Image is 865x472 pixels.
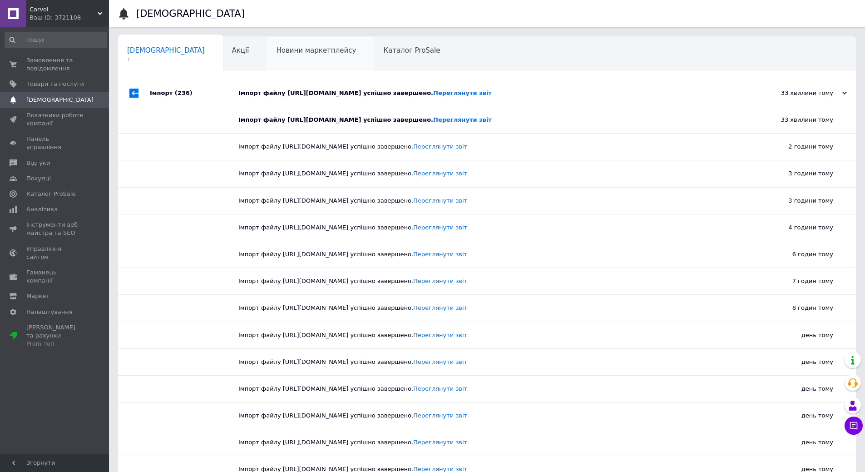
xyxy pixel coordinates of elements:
[742,295,856,321] div: 8 годин тому
[238,358,742,366] div: Імпорт файлу [URL][DOMAIN_NAME] успішно завершено.
[26,135,84,151] span: Панель управління
[26,323,84,348] span: [PERSON_NAME] та рахунки
[26,174,51,183] span: Покупці
[127,56,205,63] span: 1
[413,412,467,419] a: Переглянути звіт
[756,89,847,97] div: 33 хвилини тому
[742,160,856,187] div: 3 години тому
[742,376,856,402] div: день тому
[238,331,742,339] div: Імпорт файлу [URL][DOMAIN_NAME] успішно завершено.
[742,429,856,456] div: день тому
[742,241,856,268] div: 6 годин тому
[238,224,742,232] div: Імпорт файлу [URL][DOMAIN_NAME] успішно завершено.
[238,304,742,312] div: Імпорт файлу [URL][DOMAIN_NAME] успішно завершено.
[238,250,742,258] div: Імпорт файлу [URL][DOMAIN_NAME] успішно завершено.
[238,143,742,151] div: Імпорт файлу [URL][DOMAIN_NAME] успішно завершено.
[742,402,856,429] div: день тому
[433,116,492,123] a: Переглянути звіт
[413,143,467,150] a: Переглянути звіт
[127,46,205,55] span: [DEMOGRAPHIC_DATA]
[238,412,742,420] div: Імпорт файлу [URL][DOMAIN_NAME] успішно завершено.
[26,245,84,261] span: Управління сайтом
[238,197,742,205] div: Імпорт файлу [URL][DOMAIN_NAME] успішно завершено.
[26,205,58,214] span: Аналітика
[413,251,467,258] a: Переглянути звіт
[238,116,742,124] div: Імпорт файлу [URL][DOMAIN_NAME] успішно завершено.
[413,304,467,311] a: Переглянути звіт
[30,5,98,14] span: Carvol
[742,322,856,348] div: день тому
[413,170,467,177] a: Переглянути звіт
[26,80,84,88] span: Товари та послуги
[742,268,856,294] div: 7 годин тому
[433,89,492,96] a: Переглянути звіт
[26,159,50,167] span: Відгуки
[413,197,467,204] a: Переглянути звіт
[26,96,94,104] span: [DEMOGRAPHIC_DATA]
[26,56,84,73] span: Замовлення та повідомлення
[26,292,49,300] span: Маркет
[238,277,742,285] div: Імпорт файлу [URL][DOMAIN_NAME] успішно завершено.
[26,221,84,237] span: Інструменти веб-майстра та SEO
[26,340,84,348] div: Prom топ
[413,439,467,446] a: Переглянути звіт
[175,89,193,96] span: (236)
[238,169,742,178] div: Імпорт файлу [URL][DOMAIN_NAME] успішно завершено.
[276,46,356,55] span: Новини маркетплейсу
[413,332,467,338] a: Переглянути звіт
[238,438,742,447] div: Імпорт файлу [URL][DOMAIN_NAME] успішно завершено.
[742,188,856,214] div: 3 години тому
[238,89,756,97] div: Імпорт файлу [URL][DOMAIN_NAME] успішно завершено.
[413,358,467,365] a: Переглянути звіт
[150,79,238,107] div: Імпорт
[742,214,856,241] div: 4 години тому
[845,417,863,435] button: Чат з покупцем
[742,349,856,375] div: день тому
[742,107,856,133] div: 33 хвилини тому
[136,8,245,19] h1: [DEMOGRAPHIC_DATA]
[26,190,75,198] span: Каталог ProSale
[383,46,440,55] span: Каталог ProSale
[413,385,467,392] a: Переглянути звіт
[238,385,742,393] div: Імпорт файлу [URL][DOMAIN_NAME] успішно завершено.
[30,14,109,22] div: Ваш ID: 3721108
[26,268,84,285] span: Гаманець компанії
[413,278,467,284] a: Переглянути звіт
[742,134,856,160] div: 2 години тому
[5,32,107,48] input: Пошук
[232,46,249,55] span: Акції
[413,224,467,231] a: Переглянути звіт
[26,111,84,128] span: Показники роботи компанії
[26,308,73,316] span: Налаштування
